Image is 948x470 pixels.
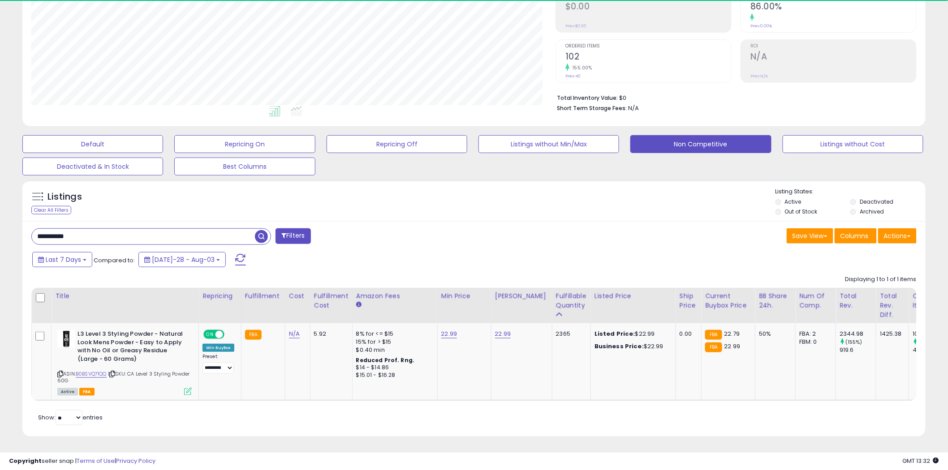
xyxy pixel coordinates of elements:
button: Listings without Cost [783,135,923,153]
div: FBA: 2 [799,330,829,338]
a: Terms of Use [77,457,115,465]
div: 2365 [556,330,584,338]
div: Fulfillable Quantity [556,291,587,310]
span: N/A [628,104,639,112]
button: Non Competitive [630,135,771,153]
div: [PERSON_NAME] [495,291,548,301]
button: Listings without Min/Max [478,135,619,153]
button: Columns [835,228,877,244]
small: Prev: 0.00% [750,23,772,29]
img: 31UZSOXfNkL._SL40_.jpg [57,330,75,348]
label: Deactivated [860,198,893,205]
div: BB Share 24h. [759,291,792,310]
div: Fulfillment [245,291,281,301]
div: Cost [289,291,306,301]
div: 2344.98 [840,330,876,338]
span: Last 7 Days [46,255,81,264]
div: $14 - $14.86 [356,364,431,372]
button: Last 7 Days [32,252,92,267]
h2: 86.00% [750,1,916,13]
div: Displaying 1 to 1 of 1 items [845,275,917,284]
div: $22.99 [595,342,669,350]
small: FBA [705,330,722,340]
div: 0.00 [680,330,694,338]
div: 1425.38 [880,330,902,338]
div: $15.01 - $16.28 [356,372,431,379]
div: Title [55,291,195,301]
span: Columns [840,231,869,240]
b: Total Inventory Value: [557,94,618,102]
button: [DATE]-28 - Aug-03 [138,252,226,267]
div: 15% for > $15 [356,338,431,346]
button: Best Columns [174,158,315,175]
div: Total Rev. [840,291,872,310]
div: $22.99 [595,330,669,338]
button: Filters [276,228,310,244]
button: Default [22,135,163,153]
li: $0 [557,92,910,103]
div: 8% for <= $15 [356,330,431,338]
h5: Listings [47,191,82,203]
div: Ordered Items [913,291,945,310]
div: seller snap | | [9,457,155,466]
span: All listings currently available for purchase on Amazon [57,388,78,396]
div: Current Buybox Price [705,291,751,310]
small: Prev: $0.00 [565,23,586,29]
div: FBM: 0 [799,338,829,346]
button: Actions [878,228,917,244]
span: | SKU: CA Level 3 Styling Powder 60G [57,370,190,384]
small: FBA [245,330,262,340]
b: Short Term Storage Fees: [557,104,627,112]
small: 155.00% [569,64,592,71]
a: 22.99 [495,329,511,338]
small: Amazon Fees. [356,301,362,309]
label: Archived [860,208,884,215]
button: Repricing On [174,135,315,153]
p: Listing States: [776,188,926,196]
span: Ordered Items [565,44,731,49]
button: Repricing Off [327,135,467,153]
span: FBA [79,388,95,396]
h2: N/A [750,51,916,64]
b: Listed Price: [595,329,635,338]
span: 22.79 [724,329,740,338]
a: N/A [289,329,300,338]
small: Prev: 40 [565,73,581,79]
span: 22.99 [724,342,741,350]
a: Privacy Policy [116,457,155,465]
div: 919.6 [840,346,876,354]
b: Reduced Prof. Rng. [356,356,415,364]
span: 2025-08-11 13:32 GMT [903,457,939,465]
strong: Copyright [9,457,42,465]
h2: 102 [565,51,731,64]
label: Active [785,198,801,205]
b: L3 Level 3 Styling Powder - Natural Look Mens Powder - Easy to Apply with No Oil or Greasy Residu... [78,330,186,365]
a: B0BSVQ71QQ [76,370,107,378]
span: [DATE]-28 - Aug-03 [152,255,215,264]
h2: $0.00 [565,1,731,13]
div: Fulfillment Cost [314,291,349,310]
button: Save View [787,228,833,244]
div: Ship Price [680,291,698,310]
div: Listed Price [595,291,672,301]
small: Prev: N/A [750,73,768,79]
button: Deactivated & In Stock [22,158,163,175]
span: OFF [223,331,237,338]
div: Repricing [203,291,237,301]
div: 50% [759,330,789,338]
div: Amazon Fees [356,291,434,301]
small: (155%) [845,338,862,346]
span: Show: entries [38,413,103,422]
span: Compared to: [94,256,135,265]
div: $0.40 min [356,346,431,354]
div: 5.92 [314,330,345,338]
label: Out of Stock [785,208,818,215]
div: ASIN: [57,330,192,394]
small: FBA [705,342,722,352]
b: Business Price: [595,342,644,350]
span: ON [204,331,215,338]
span: ROI [750,44,916,49]
div: Clear All Filters [31,206,71,214]
div: Total Rev. Diff. [880,291,905,320]
div: Preset: [203,354,234,374]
